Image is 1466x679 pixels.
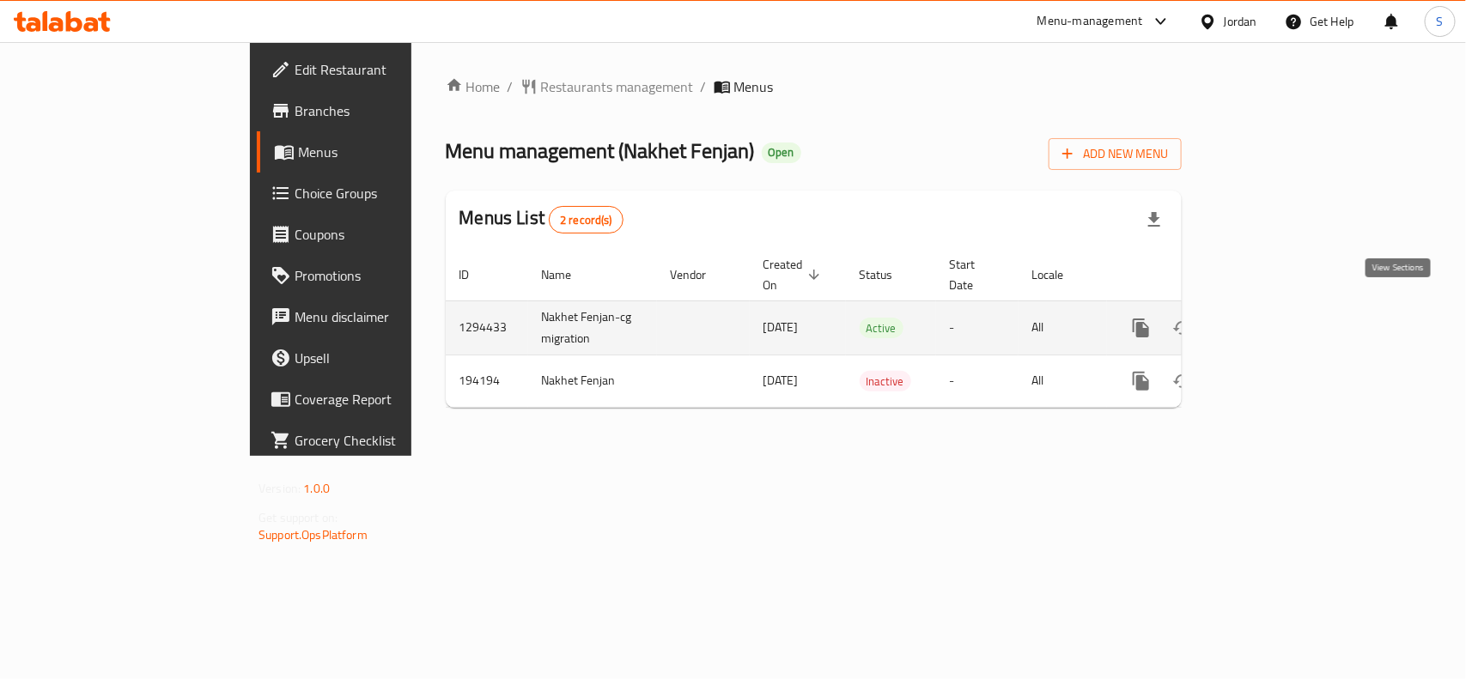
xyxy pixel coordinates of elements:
[295,265,481,286] span: Promotions
[734,76,774,97] span: Menus
[528,355,657,407] td: Nakhet Fenjan
[298,142,481,162] span: Menus
[1162,361,1203,402] button: Change Status
[1049,138,1182,170] button: Add New Menu
[1437,12,1444,31] span: S
[541,76,694,97] span: Restaurants management
[295,348,481,368] span: Upsell
[459,205,624,233] h2: Menus List
[1121,307,1162,349] button: more
[257,49,495,90] a: Edit Restaurant
[701,76,707,97] li: /
[257,214,495,255] a: Coupons
[542,264,594,285] span: Name
[508,76,514,97] li: /
[257,255,495,296] a: Promotions
[1062,143,1168,165] span: Add New Menu
[446,76,1182,97] nav: breadcrumb
[257,131,495,173] a: Menus
[295,183,481,203] span: Choice Groups
[950,254,998,295] span: Start Date
[763,254,825,295] span: Created On
[259,477,301,500] span: Version:
[295,224,481,245] span: Coupons
[860,264,915,285] span: Status
[259,506,338,529] span: Get support on:
[860,318,903,338] span: Active
[257,90,495,131] a: Branches
[446,249,1299,408] table: enhanced table
[295,100,481,121] span: Branches
[1134,199,1175,240] div: Export file
[860,318,903,338] div: Active
[303,477,330,500] span: 1.0.0
[936,300,1019,355] td: -
[860,372,911,391] span: Inactive
[549,206,624,233] div: Total records count
[1019,300,1107,355] td: All
[295,430,481,451] span: Grocery Checklist
[295,306,481,327] span: Menu disclaimer
[1107,249,1299,301] th: Actions
[671,264,729,285] span: Vendor
[459,264,492,285] span: ID
[1121,361,1162,402] button: more
[259,524,368,546] a: Support.OpsPlatform
[1224,12,1257,31] div: Jordan
[1019,355,1107,407] td: All
[763,316,799,338] span: [DATE]
[257,173,495,214] a: Choice Groups
[763,369,799,391] span: [DATE]
[762,145,801,160] span: Open
[528,300,657,355] td: Nakhet Fenjan-cg migration
[295,59,481,80] span: Edit Restaurant
[257,337,495,379] a: Upsell
[1037,11,1143,32] div: Menu-management
[936,355,1019,407] td: -
[257,379,495,420] a: Coverage Report
[860,371,911,391] div: Inactive
[762,142,801,163] div: Open
[295,389,481,409] span: Coverage Report
[1032,264,1086,285] span: Locale
[446,131,755,170] span: Menu management ( Nakhet Fenjan )
[257,420,495,461] a: Grocery Checklist
[550,212,623,228] span: 2 record(s)
[257,296,495,337] a: Menu disclaimer
[520,76,694,97] a: Restaurants management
